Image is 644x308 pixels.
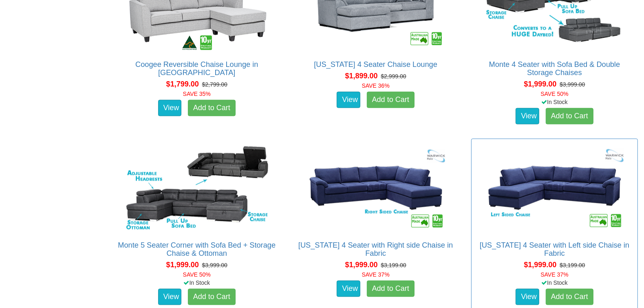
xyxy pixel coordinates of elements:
[158,289,182,305] a: View
[480,241,629,257] a: [US_STATE] 4 Seater with Left side Chaise in Fabric
[546,289,593,305] a: Add to Cart
[546,108,593,124] a: Add to Cart
[183,91,211,97] font: SAVE 35%
[516,108,539,124] a: View
[560,262,585,268] del: $3,199.00
[489,60,620,77] a: Monte 4 Seater with Sofa Bed & Double Storage Chaises
[524,80,556,88] span: $1,999.00
[540,91,568,97] font: SAVE 50%
[166,261,199,269] span: $1,999.00
[124,143,270,233] img: Monte 5 Seater Corner with Sofa Bed + Storage Chaise & Ottoman
[481,143,628,233] img: Arizona 4 Seater with Left side Chaise in Fabric
[188,100,236,116] a: Add to Cart
[202,262,227,268] del: $3,999.00
[362,271,390,278] font: SAVE 37%
[118,241,276,257] a: Monte 5 Seater Corner with Sofa Bed + Storage Chaise & Ottoman
[298,241,453,257] a: [US_STATE] 4 Seater with Right side Chaise in Fabric
[158,100,182,116] a: View
[381,73,406,80] del: $2,999.00
[135,60,258,77] a: Coogee Reversible Chaise Lounge in [GEOGRAPHIC_DATA]
[345,261,378,269] span: $1,999.00
[183,271,211,278] font: SAVE 50%
[381,262,406,268] del: $3,199.00
[337,281,360,297] a: View
[112,279,282,287] div: In Stock
[524,261,556,269] span: $1,999.00
[367,92,415,108] a: Add to Cart
[470,98,640,106] div: In Stock
[516,289,539,305] a: View
[302,143,449,233] img: Arizona 4 Seater with Right side Chaise in Fabric
[367,281,415,297] a: Add to Cart
[202,81,227,88] del: $2,799.00
[166,80,199,88] span: $1,799.00
[470,279,640,287] div: In Stock
[188,289,236,305] a: Add to Cart
[540,271,568,278] font: SAVE 37%
[362,82,390,89] font: SAVE 36%
[560,81,585,88] del: $3,999.00
[345,72,378,80] span: $1,899.00
[314,60,437,69] a: [US_STATE] 4 Seater Chaise Lounge
[337,92,360,108] a: View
